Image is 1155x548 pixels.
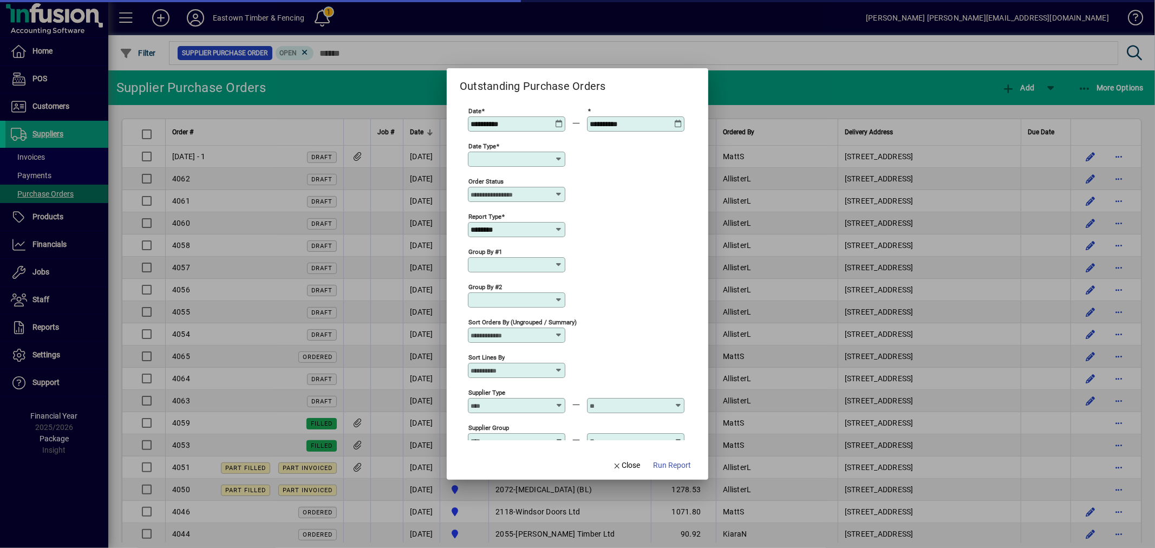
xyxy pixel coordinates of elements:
[468,283,502,291] mat-label: Group by #2
[468,213,501,220] mat-label: Report Type
[468,248,502,256] mat-label: Group by #1
[653,460,691,471] span: Run Report
[649,456,695,475] button: Run Report
[468,107,481,115] mat-label: Date
[468,142,496,150] mat-label: Date Type
[468,318,577,326] mat-label: Sort Orders By (ungrouped / summary)
[468,389,505,396] mat-label: Supplier Type
[468,354,505,361] mat-label: Sort Lines By
[447,68,619,95] h2: Outstanding Purchase Orders
[608,456,645,475] button: Close
[612,460,641,471] span: Close
[468,424,509,432] mat-label: Supplier Group
[468,178,504,185] mat-label: Order Status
